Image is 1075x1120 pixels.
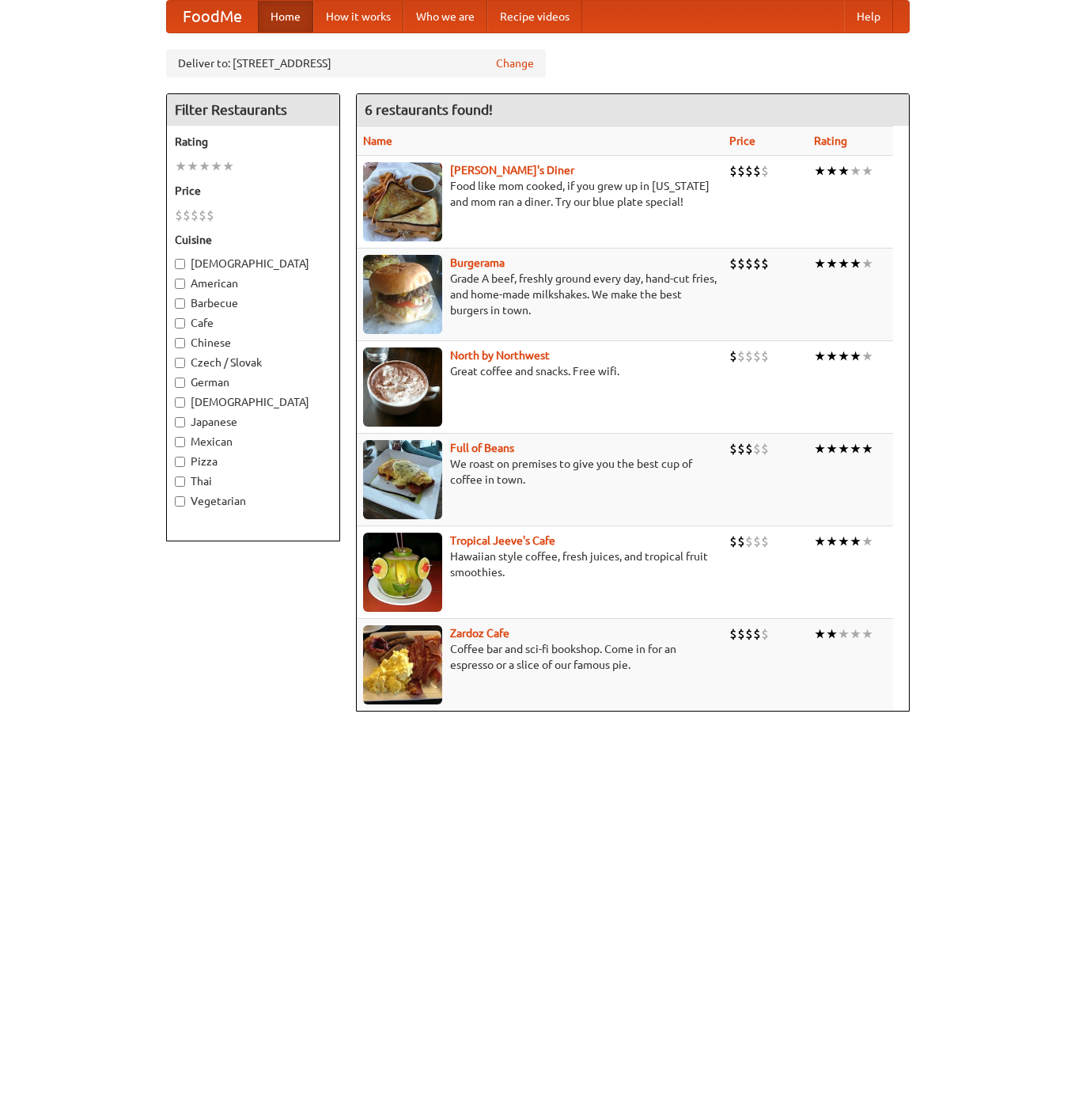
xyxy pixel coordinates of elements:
[844,1,893,32] a: Help
[861,440,873,457] li: ★
[175,298,185,309] input: Barbecue
[175,394,331,410] label: [DEMOGRAPHIC_DATA]
[729,255,737,272] li: $
[363,255,442,334] img: burgerama.jpg
[450,534,555,547] b: Tropical Jeeve's Cafe
[761,255,769,272] li: $
[838,533,850,550] li: ★
[175,397,185,408] input: [DEMOGRAPHIC_DATA]
[450,164,574,177] b: [PERSON_NAME]'s Diner
[175,437,185,447] input: Mexican
[222,158,234,175] li: ★
[175,473,331,489] label: Thai
[826,533,838,550] li: ★
[826,255,838,272] li: ★
[729,162,737,180] li: $
[363,549,717,580] p: Hawaiian style coffee, fresh juices, and tropical fruit smoothies.
[175,134,331,150] h5: Rating
[175,358,185,368] input: Czech / Slovak
[175,493,331,509] label: Vegetarian
[450,442,514,454] a: Full of Beans
[737,162,745,180] li: $
[737,255,745,272] li: $
[175,374,331,390] label: German
[850,347,861,365] li: ★
[450,349,550,362] a: North by Northwest
[838,347,850,365] li: ★
[761,440,769,457] li: $
[814,255,826,272] li: ★
[814,162,826,180] li: ★
[363,440,442,519] img: beans.jpg
[838,440,850,457] li: ★
[814,625,826,643] li: ★
[737,625,745,643] li: $
[861,533,873,550] li: ★
[175,259,185,269] input: [DEMOGRAPHIC_DATA]
[175,476,185,487] input: Thai
[187,158,199,175] li: ★
[175,338,185,348] input: Chinese
[175,457,185,467] input: Pizza
[403,1,487,32] a: Who we are
[175,232,331,248] h5: Cuisine
[206,207,214,224] li: $
[745,440,753,457] li: $
[850,625,861,643] li: ★
[175,417,185,427] input: Japanese
[175,378,185,388] input: German
[210,158,222,175] li: ★
[850,255,861,272] li: ★
[850,533,861,550] li: ★
[363,456,717,488] p: We roast on premises to give you the best cup of coffee in town.
[729,625,737,643] li: $
[814,533,826,550] li: ★
[745,255,753,272] li: $
[745,625,753,643] li: $
[745,533,753,550] li: $
[363,625,442,704] img: zardoz.jpg
[737,533,745,550] li: $
[167,1,258,32] a: FoodMe
[838,162,850,180] li: ★
[496,55,534,71] a: Change
[753,162,761,180] li: $
[826,625,838,643] li: ★
[761,347,769,365] li: $
[753,533,761,550] li: $
[838,255,850,272] li: ★
[761,625,769,643] li: $
[737,347,745,365] li: $
[363,178,717,210] p: Food like mom cooked, if you grew up in [US_STATE] and mom ran a diner. Try our blue plate special!
[363,347,442,427] img: north.jpg
[838,625,850,643] li: ★
[753,625,761,643] li: $
[175,318,185,328] input: Cafe
[745,347,753,365] li: $
[861,625,873,643] li: ★
[487,1,582,32] a: Recipe videos
[363,271,717,318] p: Grade A beef, freshly ground every day, hand-cut fries, and home-made milkshakes. We make the bes...
[166,49,546,78] div: Deliver to: [STREET_ADDRESS]
[199,207,206,224] li: $
[313,1,403,32] a: How it works
[175,335,331,351] label: Chinese
[861,347,873,365] li: ★
[258,1,313,32] a: Home
[450,256,505,269] a: Burgerama
[814,347,826,365] li: ★
[745,162,753,180] li: $
[175,183,331,199] h5: Price
[175,158,187,175] li: ★
[450,627,509,640] a: Zardoz Cafe
[826,162,838,180] li: ★
[175,496,185,507] input: Vegetarian
[753,255,761,272] li: $
[191,207,199,224] li: $
[729,135,755,147] a: Price
[850,162,861,180] li: ★
[753,440,761,457] li: $
[363,135,392,147] a: Name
